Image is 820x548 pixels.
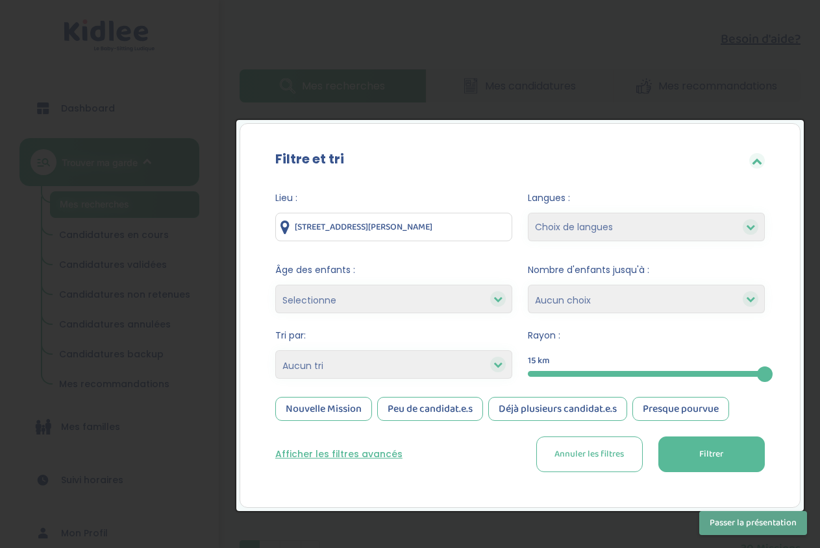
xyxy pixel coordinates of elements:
[275,447,403,461] button: Afficher les filtres avancés
[275,149,344,169] label: Filtre et tri
[377,397,483,421] div: Peu de candidat.e.s
[275,397,372,421] div: Nouvelle Mission
[275,213,512,241] input: Ville ou code postale
[658,436,765,472] button: Filtrer
[275,191,512,205] span: Lieu :
[528,354,550,368] span: 15 km
[488,397,627,421] div: Déjà plusieurs candidat.e.s
[699,511,807,535] button: Passer la présentation
[528,329,765,342] span: Rayon :
[528,191,765,205] span: Langues :
[275,329,512,342] span: Tri par:
[632,397,729,421] div: Presque pourvue
[554,447,624,461] span: Annuler les filtres
[528,263,765,277] span: Nombre d'enfants jusqu'à :
[699,447,723,461] span: Filtrer
[275,263,512,277] span: Âge des enfants :
[536,436,643,472] button: Annuler les filtres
